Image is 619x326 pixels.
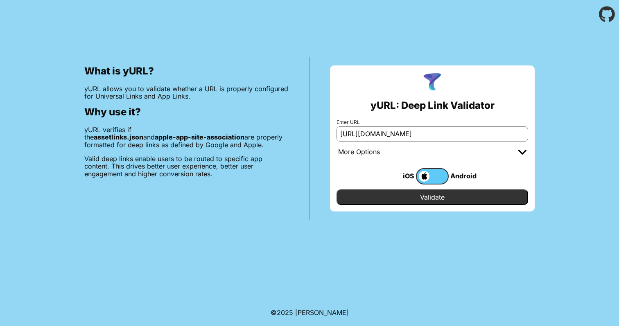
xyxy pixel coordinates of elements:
div: iOS [383,171,416,181]
h2: yURL: Deep Link Validator [370,100,495,111]
b: apple-app-site-association [155,133,244,141]
h2: Why use it? [84,106,289,118]
input: Validate [337,189,528,205]
label: Enter URL [337,119,528,125]
p: yURL allows you to validate whether a URL is properly configured for Universal Links and App Links. [84,85,289,100]
input: e.g. https://app.chayev.com/xyx [337,126,528,141]
div: More Options [338,148,380,156]
h2: What is yURL? [84,65,289,77]
a: Michael Ibragimchayev's Personal Site [295,308,349,317]
span: 2025 [277,308,293,317]
b: assetlinks.json [94,133,143,141]
img: chevron [518,150,526,155]
p: yURL verifies if the and are properly formatted for deep links as defined by Google and Apple. [84,126,289,148]
div: Android [449,171,481,181]
p: Valid deep links enable users to be routed to specific app content. This drives better user exper... [84,155,289,178]
footer: © [271,299,349,326]
img: yURL Logo [422,72,443,93]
